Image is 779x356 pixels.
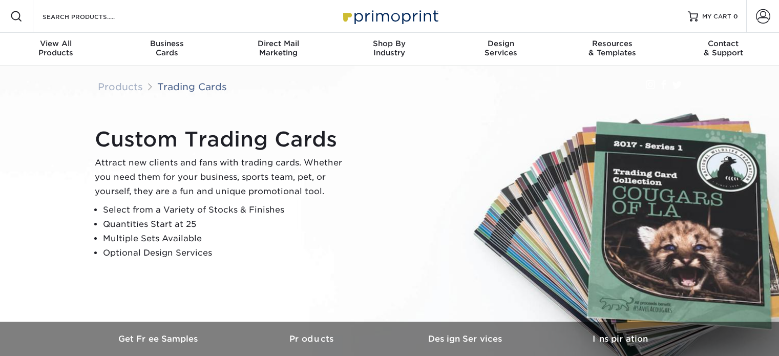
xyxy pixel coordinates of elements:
div: Marketing [223,39,334,57]
span: Design [445,39,556,48]
a: Direct MailMarketing [223,33,334,66]
h1: Custom Trading Cards [95,127,351,152]
h3: Products [236,334,390,344]
a: Contact& Support [668,33,779,66]
p: Attract new clients and fans with trading cards. Whether you need them for your business, sports ... [95,156,351,199]
span: Shop By [334,39,445,48]
li: Quantities Start at 25 [103,217,351,232]
li: Multiple Sets Available [103,232,351,246]
div: & Support [668,39,779,57]
a: DesignServices [445,33,556,66]
div: Services [445,39,556,57]
li: Optional Design Services [103,246,351,260]
span: MY CART [702,12,731,21]
a: Get Free Samples [82,322,236,356]
h3: Design Services [390,334,543,344]
h3: Get Free Samples [82,334,236,344]
a: BusinessCards [111,33,222,66]
span: Direct Mail [223,39,334,48]
input: SEARCH PRODUCTS..... [41,10,141,23]
span: Resources [556,39,667,48]
a: Inspiration [543,322,697,356]
span: 0 [733,13,738,20]
li: Select from a Variety of Stocks & Finishes [103,203,351,217]
span: Business [111,39,222,48]
div: Cards [111,39,222,57]
div: Industry [334,39,445,57]
img: Primoprint [339,5,441,27]
a: Resources& Templates [556,33,667,66]
a: Design Services [390,322,543,356]
a: Products [236,322,390,356]
h3: Inspiration [543,334,697,344]
span: Contact [668,39,779,48]
div: & Templates [556,39,667,57]
a: Trading Cards [157,81,227,92]
a: Shop ByIndustry [334,33,445,66]
a: Products [98,81,143,92]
